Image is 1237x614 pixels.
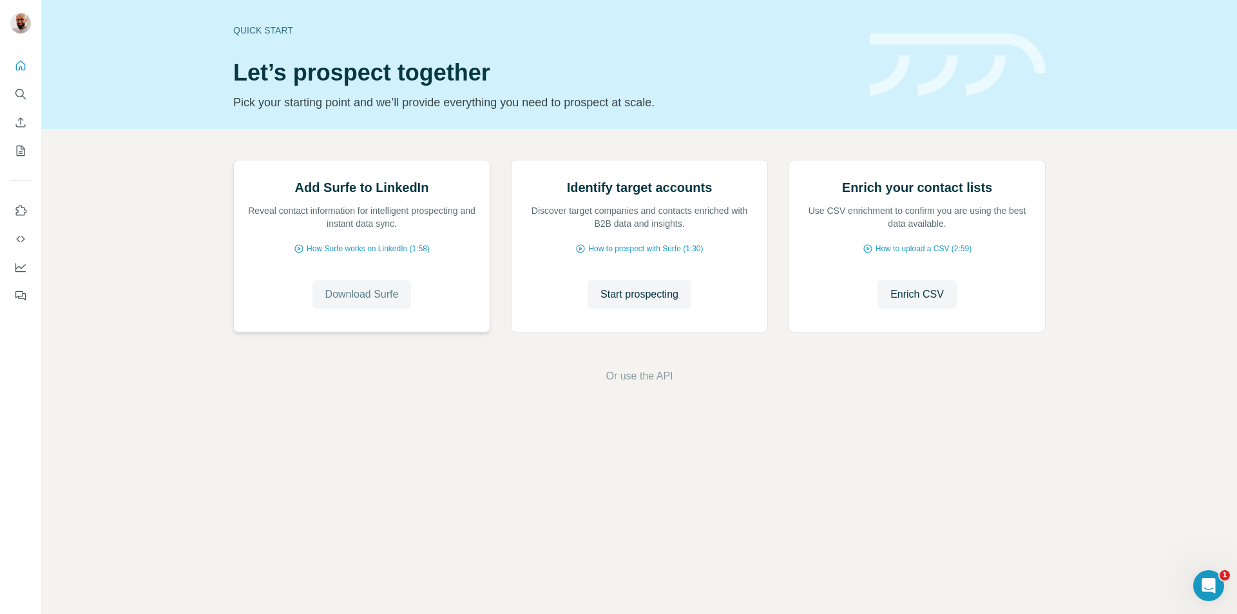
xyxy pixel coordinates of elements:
[600,287,678,302] span: Start prospecting
[10,13,31,34] img: Avatar
[295,178,429,197] h2: Add Surfe to LinkedIn
[567,178,713,197] h2: Identify target accounts
[606,369,673,384] button: Or use the API
[10,54,31,77] button: Quick start
[10,111,31,134] button: Enrich CSV
[307,243,430,254] span: How Surfe works on LinkedIn (1:58)
[1193,570,1224,601] iframe: Intercom live chat
[1220,570,1230,580] span: 1
[10,227,31,251] button: Use Surfe API
[876,243,972,254] span: How to upload a CSV (2:59)
[877,280,957,309] button: Enrich CSV
[588,280,691,309] button: Start prospecting
[10,284,31,307] button: Feedback
[233,24,854,37] div: Quick start
[588,243,703,254] span: How to prospect with Surfe (1:30)
[312,280,412,309] button: Download Surfe
[802,204,1032,230] p: Use CSV enrichment to confirm you are using the best data available.
[325,287,399,302] span: Download Surfe
[524,204,754,230] p: Discover target companies and contacts enriched with B2B data and insights.
[10,256,31,279] button: Dashboard
[10,199,31,222] button: Use Surfe on LinkedIn
[233,60,854,86] h1: Let’s prospect together
[247,204,477,230] p: Reveal contact information for intelligent prospecting and instant data sync.
[10,82,31,106] button: Search
[870,34,1046,96] img: banner
[842,178,992,197] h2: Enrich your contact lists
[233,93,854,111] p: Pick your starting point and we’ll provide everything you need to prospect at scale.
[890,287,944,302] span: Enrich CSV
[10,139,31,162] button: My lists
